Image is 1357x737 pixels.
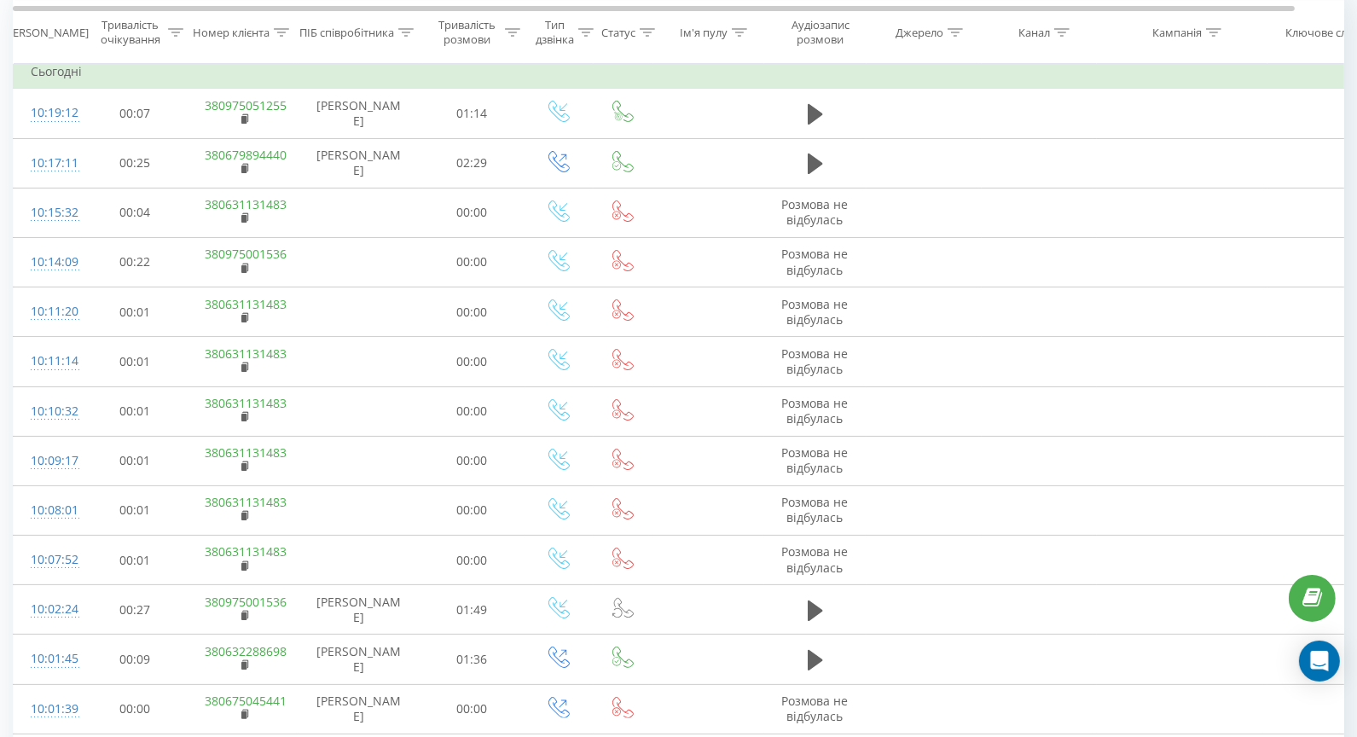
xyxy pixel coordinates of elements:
[1152,25,1202,39] div: Кампанія
[206,196,287,212] a: 380631131483
[206,296,287,312] a: 380631131483
[299,25,394,39] div: ПІБ співробітника
[299,89,419,138] td: [PERSON_NAME]
[896,25,943,39] div: Джерело
[1299,641,1340,682] div: Open Intercom Messenger
[419,684,525,734] td: 00:00
[782,494,849,525] span: Розмова не відбулась
[31,246,65,279] div: 10:14:09
[82,386,188,436] td: 00:01
[82,684,188,734] td: 00:00
[782,196,849,228] span: Розмова не відбулась
[299,684,419,734] td: [PERSON_NAME]
[82,138,188,188] td: 00:25
[419,237,525,287] td: 00:00
[82,635,188,684] td: 00:09
[299,635,419,684] td: [PERSON_NAME]
[31,494,65,527] div: 10:08:01
[31,196,65,229] div: 10:15:32
[82,536,188,585] td: 00:01
[782,543,849,575] span: Розмова не відбулась
[782,345,849,377] span: Розмова не відбулась
[782,693,849,724] span: Розмова не відбулась
[206,97,287,113] a: 380975051255
[419,635,525,684] td: 01:36
[31,642,65,676] div: 10:01:45
[82,436,188,485] td: 00:01
[206,543,287,560] a: 380631131483
[536,18,574,47] div: Тип дзвінка
[82,585,188,635] td: 00:27
[206,147,287,163] a: 380679894440
[782,395,849,427] span: Розмова не відбулась
[193,25,270,39] div: Номер клієнта
[82,287,188,337] td: 00:01
[779,18,861,47] div: Аудіозапис розмови
[782,296,849,328] span: Розмова не відбулась
[782,246,849,277] span: Розмова не відбулась
[31,593,65,626] div: 10:02:24
[82,89,188,138] td: 00:07
[206,494,287,510] a: 380631131483
[82,337,188,386] td: 00:01
[419,386,525,436] td: 00:00
[206,594,287,610] a: 380975001536
[601,25,635,39] div: Статус
[31,543,65,577] div: 10:07:52
[31,147,65,180] div: 10:17:11
[419,89,525,138] td: 01:14
[680,25,728,39] div: Ім'я пулу
[206,345,287,362] a: 380631131483
[31,693,65,726] div: 10:01:39
[31,395,65,428] div: 10:10:32
[419,138,525,188] td: 02:29
[419,337,525,386] td: 00:00
[1018,25,1050,39] div: Канал
[419,585,525,635] td: 01:49
[419,188,525,237] td: 00:00
[31,96,65,130] div: 10:19:12
[206,246,287,262] a: 380975001536
[31,345,65,378] div: 10:11:14
[206,395,287,411] a: 380631131483
[206,444,287,461] a: 380631131483
[419,436,525,485] td: 00:00
[82,485,188,535] td: 00:01
[299,138,419,188] td: [PERSON_NAME]
[3,25,89,39] div: [PERSON_NAME]
[299,585,419,635] td: [PERSON_NAME]
[206,693,287,709] a: 380675045441
[419,485,525,535] td: 00:00
[31,444,65,478] div: 10:09:17
[206,643,287,659] a: 380632288698
[419,287,525,337] td: 00:00
[782,444,849,476] span: Розмова не відбулась
[82,188,188,237] td: 00:04
[31,295,65,328] div: 10:11:20
[419,536,525,585] td: 00:00
[82,237,188,287] td: 00:22
[433,18,501,47] div: Тривалість розмови
[96,18,164,47] div: Тривалість очікування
